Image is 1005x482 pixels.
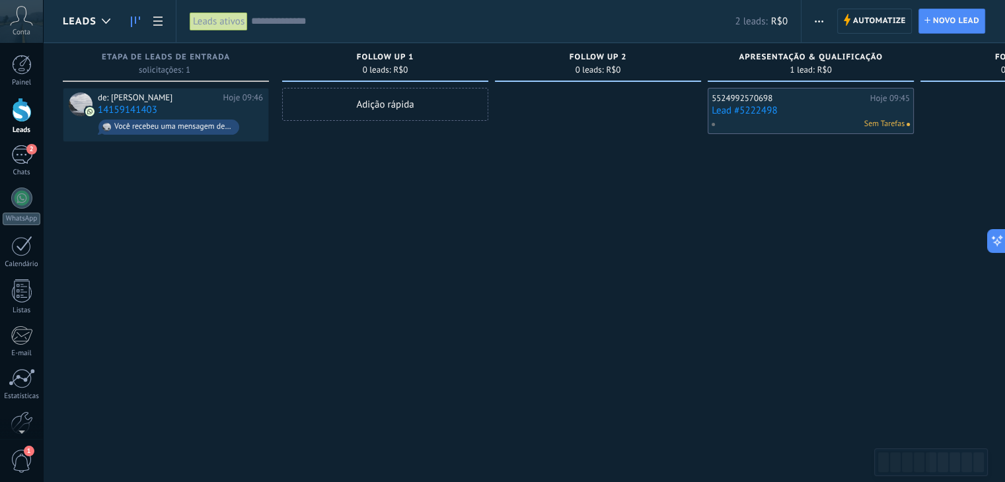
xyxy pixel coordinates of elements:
span: FOLLOW UP 1 [357,53,414,62]
div: Listas [3,306,41,315]
div: Leads ativos [190,12,248,31]
span: 0 leads: [576,66,604,74]
a: Novo lead [918,9,985,34]
span: R$0 [393,66,408,74]
div: de: [PERSON_NAME] [98,92,219,103]
a: 14159141403 [98,104,157,116]
span: Conta [13,28,30,37]
a: Automatize [837,9,912,34]
span: 1 lead: [790,66,814,74]
div: Hoje 09:46 [223,92,263,103]
span: Novo lead [933,9,979,33]
span: solicitações: 1 [139,66,190,74]
a: Lista [147,9,169,34]
div: Adição rápida [282,88,488,121]
span: FOLLOW UP 2 [570,53,627,62]
div: Estatísticas [3,392,41,401]
div: Etapa de leads de entrada [69,53,262,64]
span: R$0 [771,15,788,28]
span: Nenhuma tarefa atribuída [907,123,910,126]
span: Apresentação & Qualificação [739,53,882,62]
div: FOLLOW UP 2 [502,53,694,64]
div: Calendário [3,260,41,269]
div: 14159141403 [69,92,93,116]
div: Você recebeu uma mensagem de mídia (ID da mensagem: DA9A3A933838980C6B. Aguarde o carregamento ou... [114,122,233,131]
div: Hoje 09:45 [870,93,910,104]
button: Mais [809,9,829,34]
div: Chats [3,168,41,177]
span: Leads [63,15,96,28]
span: Sem Tarefas [864,118,905,130]
a: Lead #5222498 [712,105,910,116]
span: R$0 [606,66,620,74]
div: Painel [3,79,41,87]
span: Etapa de leads de entrada [102,53,230,62]
div: Leads [3,126,41,135]
div: WhatsApp [3,213,40,225]
div: E-mail [3,349,41,358]
a: Leads [124,9,147,34]
span: R$0 [817,66,832,74]
span: 2 leads: [735,15,767,28]
span: 1 [24,446,34,456]
div: Apresentação & Qualificação [714,53,907,64]
div: FOLLOW UP 1 [289,53,482,64]
div: 5524992570698 [712,93,867,104]
img: com.amocrm.amocrmwa.svg [85,107,94,116]
span: 2 [26,144,37,155]
span: Automatize [853,9,906,33]
span: 0 leads: [363,66,391,74]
